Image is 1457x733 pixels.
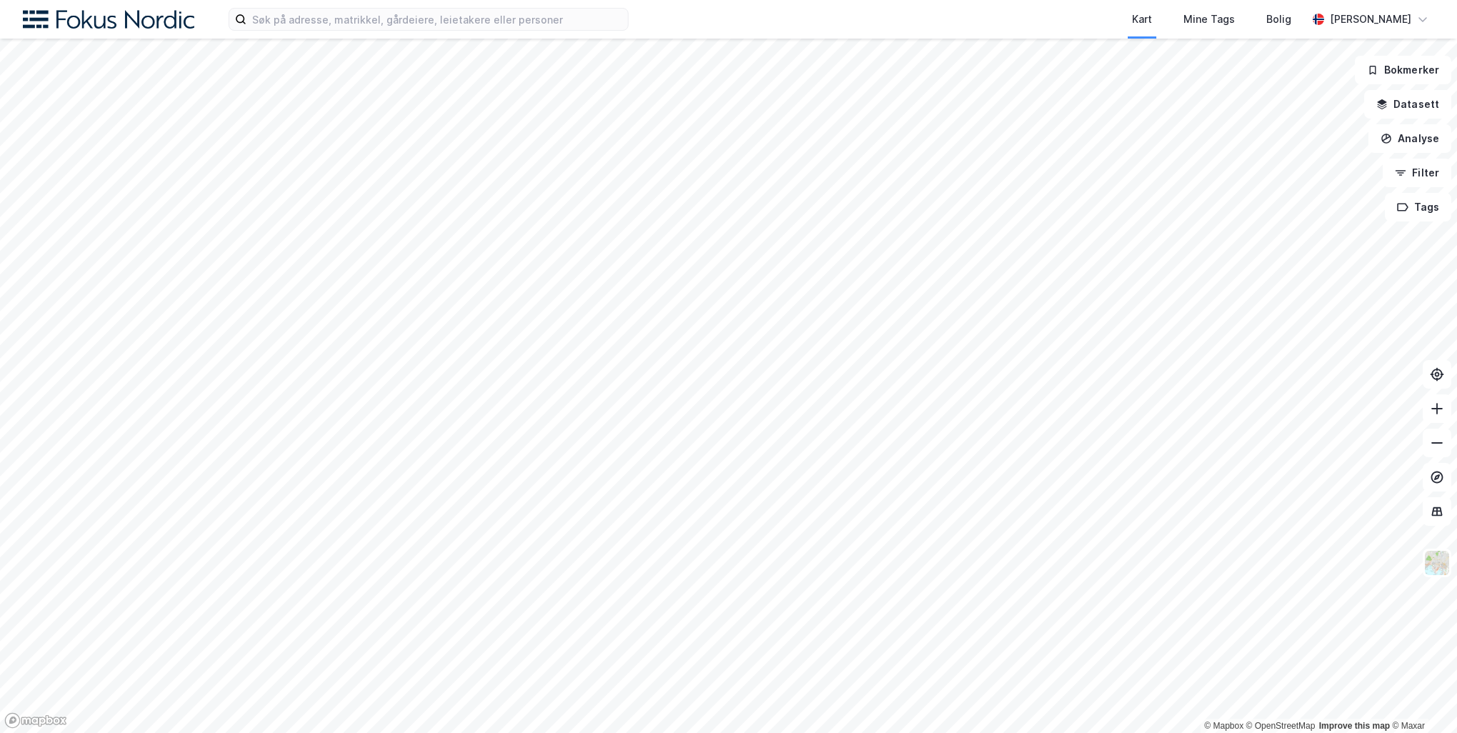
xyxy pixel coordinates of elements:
[1266,11,1291,28] div: Bolig
[246,9,628,30] input: Søk på adresse, matrikkel, gårdeiere, leietakere eller personer
[1386,664,1457,733] iframe: Chat Widget
[1132,11,1152,28] div: Kart
[1183,11,1235,28] div: Mine Tags
[1386,664,1457,733] div: Kontrollprogram for chat
[4,712,67,729] a: Mapbox homepage
[1368,124,1451,153] button: Analyse
[23,10,194,29] img: fokus-nordic-logo.8a93422641609758e4ac.png
[1246,721,1316,731] a: OpenStreetMap
[1355,56,1451,84] button: Bokmerker
[1204,721,1243,731] a: Mapbox
[1319,721,1390,731] a: Improve this map
[1364,90,1451,119] button: Datasett
[1385,193,1451,221] button: Tags
[1423,549,1451,577] img: Z
[1383,159,1451,187] button: Filter
[1330,11,1411,28] div: [PERSON_NAME]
